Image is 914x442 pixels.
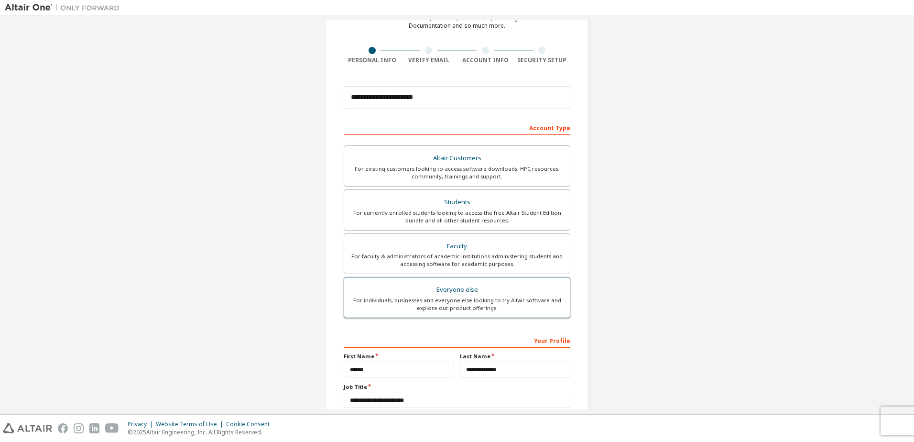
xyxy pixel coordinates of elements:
[5,3,124,12] img: Altair One
[105,423,119,433] img: youtube.svg
[128,420,156,428] div: Privacy
[457,56,514,64] div: Account Info
[514,56,571,64] div: Security Setup
[350,209,564,224] div: For currently enrolled students looking to access the free Altair Student Edition bundle and all ...
[74,423,84,433] img: instagram.svg
[156,420,226,428] div: Website Terms of Use
[350,152,564,165] div: Altair Customers
[344,120,570,135] div: Account Type
[391,14,523,30] div: For Free Trials, Licenses, Downloads, Learning & Documentation and so much more.
[89,423,99,433] img: linkedin.svg
[350,196,564,209] div: Students
[128,428,275,436] p: © 2025 Altair Engineering, Inc. All Rights Reserved.
[226,420,275,428] div: Cookie Consent
[3,423,52,433] img: altair_logo.svg
[344,332,570,348] div: Your Profile
[350,253,564,268] div: For faculty & administrators of academic institutions administering students and accessing softwa...
[344,353,454,360] label: First Name
[344,383,570,391] label: Job Title
[350,240,564,253] div: Faculty
[344,56,401,64] div: Personal Info
[58,423,68,433] img: facebook.svg
[401,56,457,64] div: Verify Email
[350,165,564,180] div: For existing customers looking to access software downloads, HPC resources, community, trainings ...
[460,353,570,360] label: Last Name
[350,297,564,312] div: For individuals, businesses and everyone else looking to try Altair software and explore our prod...
[350,283,564,297] div: Everyone else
